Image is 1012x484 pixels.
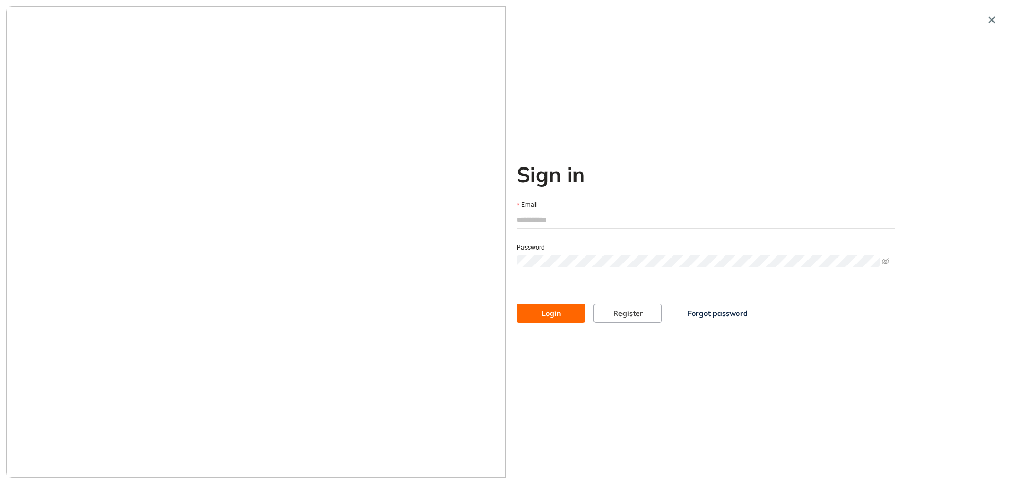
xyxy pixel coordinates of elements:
[517,243,545,253] label: Password
[22,22,154,48] button: logo
[517,304,585,323] button: Login
[517,162,895,187] h2: Sign in
[517,200,538,210] label: Email
[882,258,889,265] span: eye-invisible
[541,308,561,319] span: Login
[6,6,506,478] img: cover image
[517,212,895,228] input: Email
[613,308,643,319] span: Register
[593,304,662,323] button: Register
[517,255,880,267] input: Password
[687,308,748,319] span: Forgot password
[670,304,765,323] button: Forgot password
